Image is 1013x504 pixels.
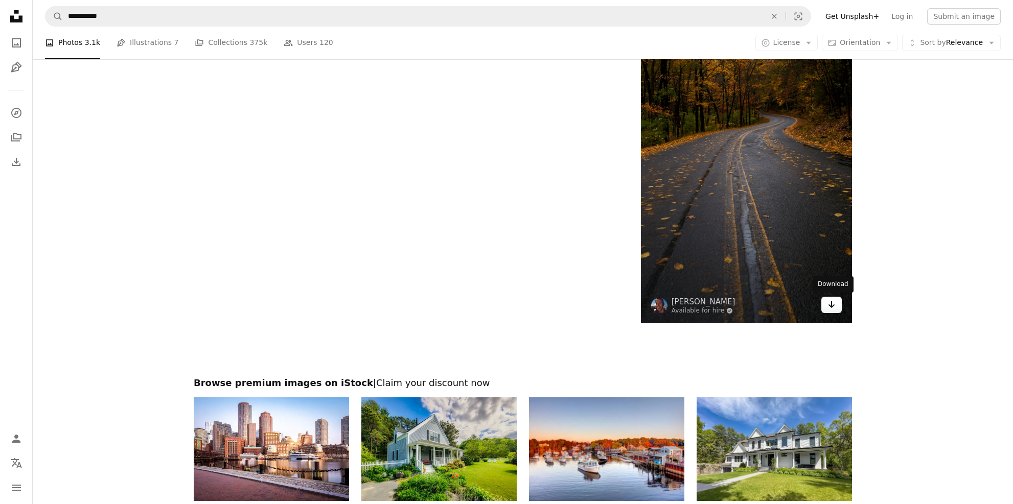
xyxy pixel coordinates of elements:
div: Download [813,276,854,293]
a: Log in [885,8,919,25]
span: 375k [249,37,267,49]
a: Download History [6,152,27,172]
a: Download [821,297,842,313]
button: Language [6,453,27,473]
form: Find visuals sitewide [45,6,811,27]
a: Illustrations 7 [117,27,178,59]
a: Home — Unsplash [6,6,27,29]
h2: Browse premium images on iStock [194,377,852,389]
a: orange leaves fallen on gray concrete road at daytime [641,160,852,169]
span: Orientation [840,38,880,46]
span: Relevance [920,38,983,48]
span: Sort by [920,38,946,46]
a: Explore [6,103,27,123]
span: License [773,38,800,46]
a: Collections 375k [195,27,267,59]
button: Visual search [786,7,811,26]
a: Illustrations [6,57,27,78]
a: Collections [6,127,27,148]
img: Boston in Massachusetts, USA [194,397,349,501]
button: Submit an image [927,8,1001,25]
img: orange leaves fallen on gray concrete road at daytime [641,7,852,323]
button: License [755,35,818,51]
img: Go to Matt Collamer's profile [651,298,667,314]
a: Users 120 [284,27,333,59]
button: Orientation [822,35,898,51]
img: Autumn in Ogunquit, Maine [529,397,684,501]
img: Home in bright spring sunshine [697,397,852,501]
a: Photos [6,33,27,53]
img: Single Family Home with Clouds [361,397,517,501]
button: Menu [6,477,27,498]
span: | Claim your discount now [373,377,490,388]
a: Log in / Sign up [6,428,27,449]
button: Sort byRelevance [902,35,1001,51]
a: Get Unsplash+ [819,8,885,25]
span: 7 [174,37,179,49]
span: 120 [319,37,333,49]
button: Clear [763,7,786,26]
a: [PERSON_NAME] [672,297,735,307]
button: Search Unsplash [45,7,63,26]
a: Available for hire [672,307,735,315]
